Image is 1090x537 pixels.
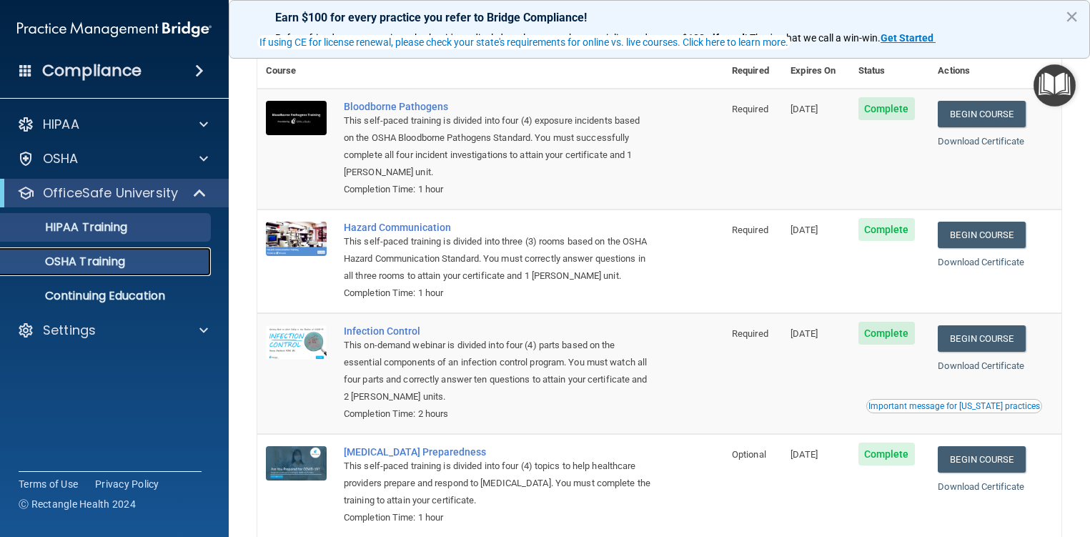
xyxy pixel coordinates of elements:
[17,322,208,339] a: Settings
[791,449,818,460] span: [DATE]
[43,150,79,167] p: OSHA
[344,181,652,198] div: Completion Time: 1 hour
[344,509,652,526] div: Completion Time: 1 hour
[868,402,1040,410] div: Important message for [US_STATE] practices
[858,97,915,120] span: Complete
[938,222,1025,248] a: Begin Course
[723,54,782,89] th: Required
[9,220,127,235] p: HIPAA Training
[938,325,1025,352] a: Begin Course
[19,477,78,491] a: Terms of Use
[344,446,652,458] a: [MEDICAL_DATA] Preparedness
[791,225,818,235] span: [DATE]
[43,184,178,202] p: OfficeSafe University
[732,104,768,114] span: Required
[682,32,745,44] strong: $100 gift card
[257,35,791,49] button: If using CE for license renewal, please check your state's requirements for online vs. live cours...
[858,218,915,241] span: Complete
[344,101,652,112] a: Bloodborne Pathogens
[938,136,1024,147] a: Download Certificate
[938,257,1024,267] a: Download Certificate
[257,54,335,89] th: Course
[344,112,652,181] div: This self-paced training is divided into four (4) exposure incidents based on the OSHA Bloodborne...
[9,255,125,269] p: OSHA Training
[259,37,788,47] div: If using CE for license renewal, please check your state's requirements for online vs. live cours...
[344,285,652,302] div: Completion Time: 1 hour
[745,32,881,44] span: ! That's what we call a win-win.
[791,328,818,339] span: [DATE]
[43,322,96,339] p: Settings
[850,54,930,89] th: Status
[43,116,79,133] p: HIPAA
[344,458,652,509] div: This self-paced training is divided into four (4) topics to help healthcare providers prepare and...
[1034,64,1076,107] button: Open Resource Center
[843,435,1073,493] iframe: Drift Widget Chat Controller
[881,32,936,44] a: Get Started
[9,289,204,303] p: Continuing Education
[344,405,652,423] div: Completion Time: 2 hours
[344,233,652,285] div: This self-paced training is divided into three (3) rooms based on the OSHA Hazard Communication S...
[17,15,212,44] img: PMB logo
[344,222,652,233] a: Hazard Communication
[42,61,142,81] h4: Compliance
[866,399,1042,413] button: Read this if you are a dental practitioner in the state of CA
[732,225,768,235] span: Required
[17,150,208,167] a: OSHA
[275,11,1044,24] p: Earn $100 for every practice you refer to Bridge Compliance!
[938,360,1024,371] a: Download Certificate
[1065,5,1079,28] button: Close
[791,104,818,114] span: [DATE]
[344,337,652,405] div: This on-demand webinar is divided into four (4) parts based on the essential components of an inf...
[732,449,766,460] span: Optional
[782,54,849,89] th: Expires On
[17,184,207,202] a: OfficeSafe University
[858,322,915,345] span: Complete
[732,328,768,339] span: Required
[95,477,159,491] a: Privacy Policy
[19,497,136,511] span: Ⓒ Rectangle Health 2024
[881,32,933,44] strong: Get Started
[938,101,1025,127] a: Begin Course
[275,32,682,44] span: Refer a friend at any practice, whether it's medical, dental, or any other speciality, and score a
[17,116,208,133] a: HIPAA
[929,54,1061,89] th: Actions
[344,325,652,337] a: Infection Control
